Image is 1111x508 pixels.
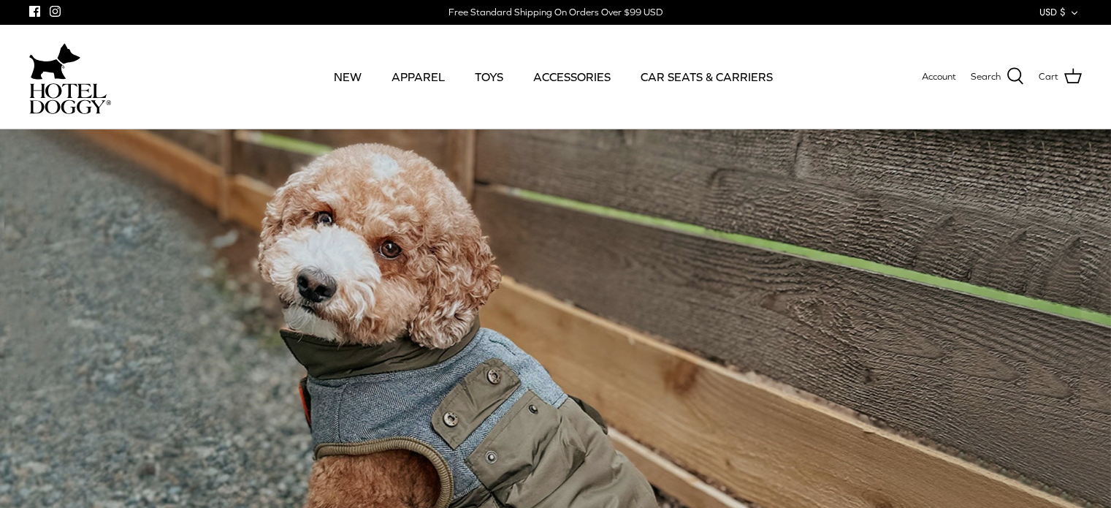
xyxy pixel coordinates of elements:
a: ACCESSORIES [520,52,624,102]
a: APPAREL [378,52,458,102]
a: CAR SEATS & CARRIERS [627,52,786,102]
img: hoteldoggycom [29,83,111,114]
a: Facebook [29,6,40,17]
a: Cart [1039,67,1082,86]
a: Instagram [50,6,61,17]
div: Primary navigation [217,52,890,102]
span: Search [971,69,1001,85]
span: Cart [1039,69,1058,85]
a: TOYS [462,52,516,102]
img: dog-icon.svg [29,39,80,83]
a: hoteldoggycom [29,39,111,114]
a: NEW [321,52,375,102]
a: Free Standard Shipping On Orders Over $99 USD [448,1,663,23]
a: Search [971,67,1024,86]
div: Free Standard Shipping On Orders Over $99 USD [448,6,663,19]
a: Account [922,69,956,85]
span: Account [922,71,956,82]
